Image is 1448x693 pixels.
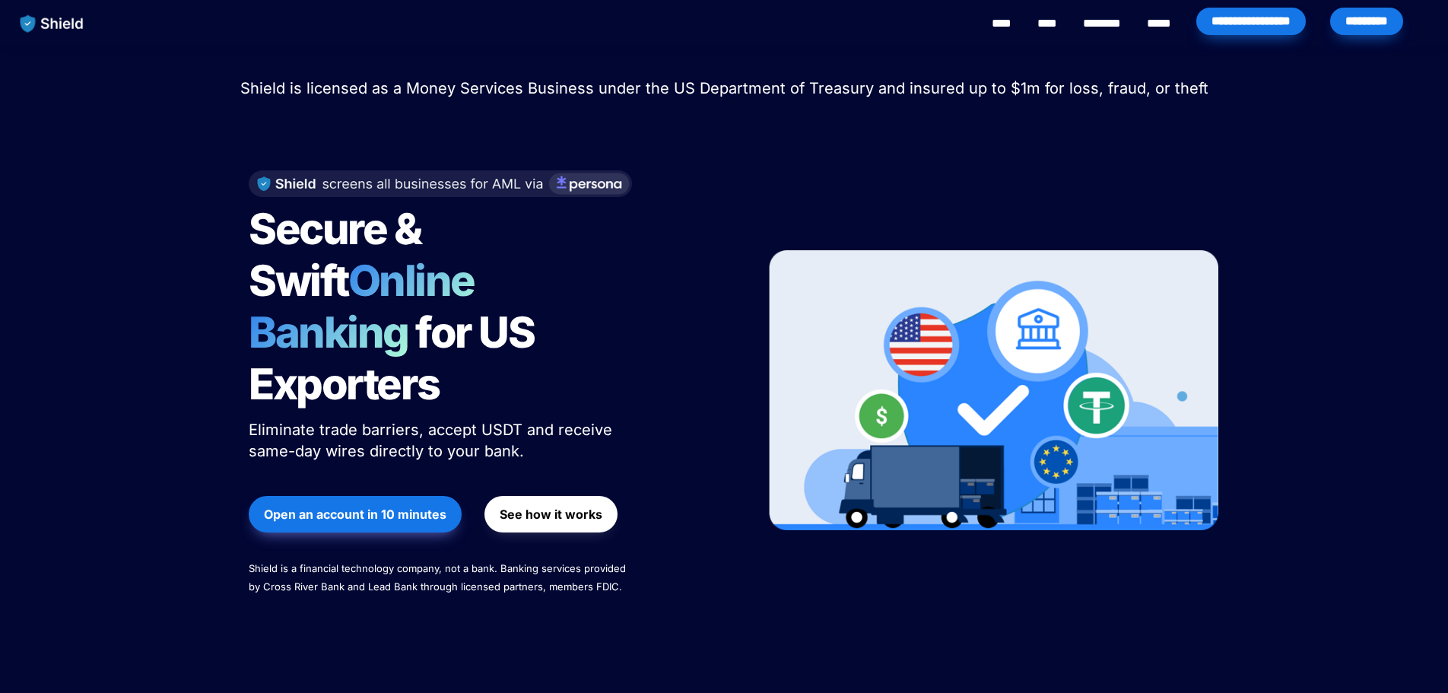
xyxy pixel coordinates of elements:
[484,488,618,540] a: See how it works
[249,488,462,540] a: Open an account in 10 minutes
[249,255,490,358] span: Online Banking
[249,421,617,460] span: Eliminate trade barriers, accept USDT and receive same-day wires directly to your bank.
[13,8,91,40] img: website logo
[484,496,618,532] button: See how it works
[500,507,602,522] strong: See how it works
[240,79,1208,97] span: Shield is licensed as a Money Services Business under the US Department of Treasury and insured u...
[249,496,462,532] button: Open an account in 10 minutes
[249,203,428,307] span: Secure & Swift
[249,307,541,410] span: for US Exporters
[264,507,446,522] strong: Open an account in 10 minutes
[249,562,629,593] span: Shield is a financial technology company, not a bank. Banking services provided by Cross River Ba...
